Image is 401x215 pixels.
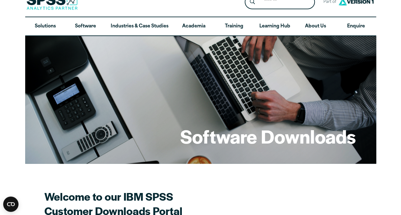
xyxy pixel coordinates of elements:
a: Academia [174,17,214,36]
a: Solutions [25,17,65,36]
button: Open CMP widget [3,196,19,212]
a: Software [65,17,106,36]
a: Industries & Case Studies [106,17,174,36]
nav: Desktop version of site main menu [25,17,376,36]
a: Enquire [336,17,376,36]
a: Learning Hub [254,17,295,36]
a: Training [214,17,254,36]
a: About Us [295,17,336,36]
h1: Software Downloads [180,124,356,149]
